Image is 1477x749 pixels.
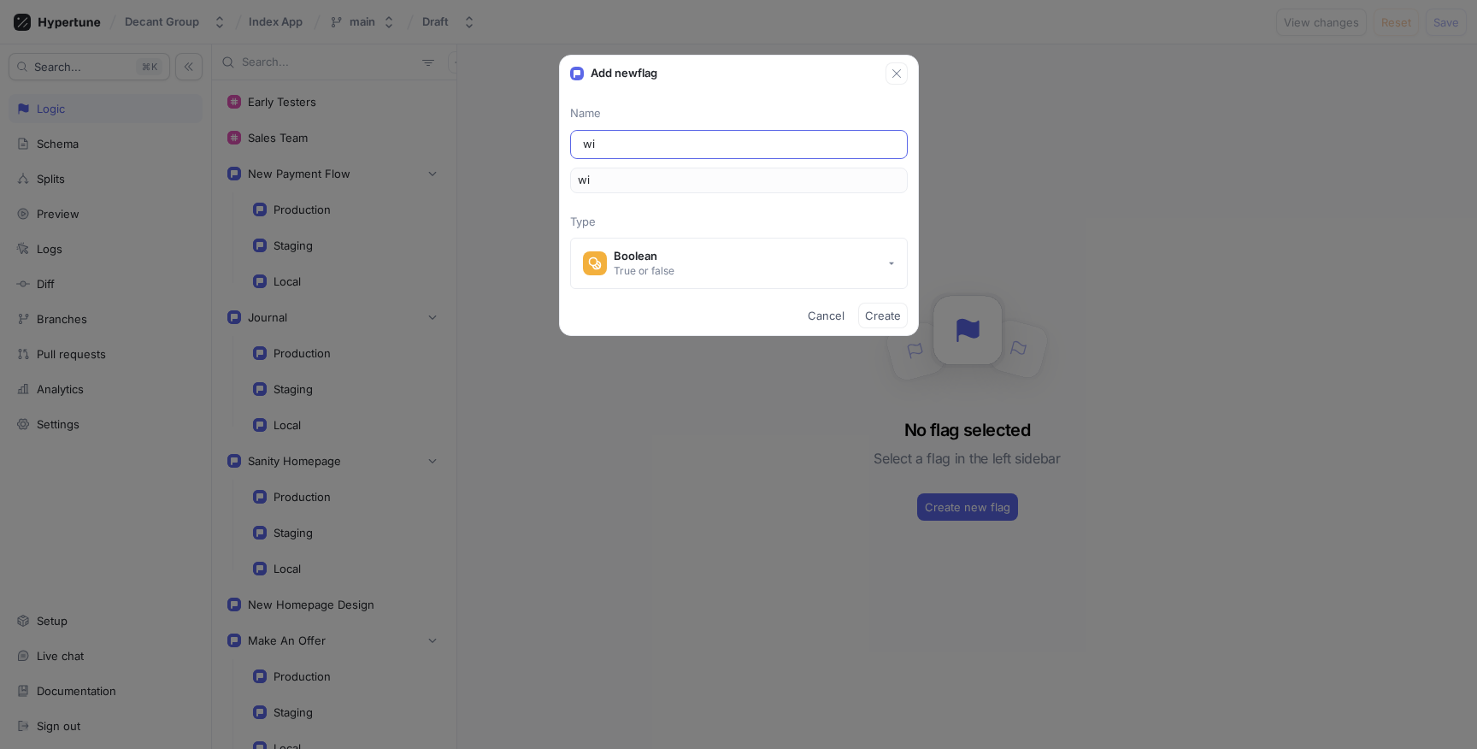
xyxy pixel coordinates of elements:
[801,303,851,328] button: Cancel
[570,214,908,231] p: Type
[808,310,844,321] span: Cancel
[583,136,895,153] input: Enter a name for this flag
[858,303,908,328] button: Create
[614,249,674,263] div: Boolean
[865,310,901,321] span: Create
[591,65,657,82] p: Add new flag
[570,238,908,289] button: BooleanTrue or false
[570,105,908,122] p: Name
[614,263,674,278] div: True or false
